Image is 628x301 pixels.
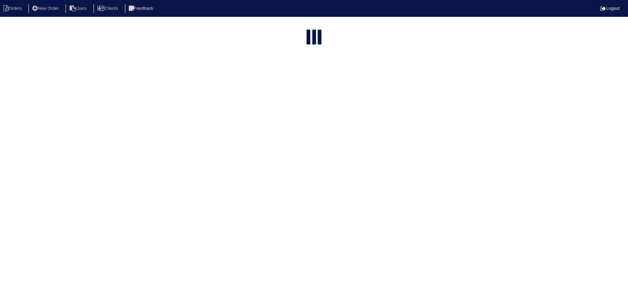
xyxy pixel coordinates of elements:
a: Users [65,6,92,11]
li: Feedback [125,4,159,13]
a: Logout [600,6,620,11]
a: New Order [28,6,64,11]
div: loading... [312,30,316,46]
li: Clients [93,4,123,13]
a: Clients [93,6,123,11]
li: Users [65,4,92,13]
li: New Order [28,4,64,13]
